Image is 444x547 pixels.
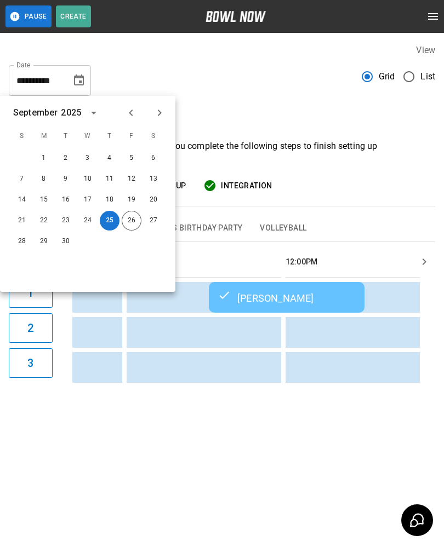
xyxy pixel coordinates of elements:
[34,190,54,210] button: Sep 15, 2025
[27,354,33,372] h6: 3
[379,70,395,83] span: Grid
[286,246,440,278] th: 12:00PM
[206,11,266,22] img: logo
[100,148,119,168] button: Sep 4, 2025
[56,169,76,189] button: Sep 9, 2025
[5,5,52,27] button: Pause
[9,313,53,343] button: 2
[144,148,163,168] button: Sep 6, 2025
[56,211,76,231] button: Sep 23, 2025
[56,190,76,210] button: Sep 16, 2025
[56,125,76,147] span: T
[12,125,32,147] span: S
[27,284,33,302] h6: 1
[122,148,141,168] button: Sep 5, 2025
[251,215,315,241] button: Volleyball
[78,190,98,210] button: Sep 17, 2025
[84,103,103,122] button: calendar view is open, switch to year view
[218,291,356,304] div: [PERSON_NAME]
[122,103,140,122] button: Previous month
[13,106,58,119] div: September
[78,169,98,189] button: Sep 10, 2025
[122,211,141,231] button: Sep 26, 2025
[12,232,32,251] button: Sep 28, 2025
[68,70,90,91] button: Choose date, selected date is Sep 25, 2025
[34,169,54,189] button: Sep 8, 2025
[78,211,98,231] button: Sep 24, 2025
[34,148,54,168] button: Sep 1, 2025
[56,232,76,251] button: Sep 30, 2025
[122,169,141,189] button: Sep 12, 2025
[100,125,119,147] span: T
[12,169,32,189] button: Sep 7, 2025
[422,5,444,27] button: open drawer
[100,190,119,210] button: Sep 18, 2025
[78,148,98,168] button: Sep 3, 2025
[56,148,76,168] button: Sep 2, 2025
[34,211,54,231] button: Sep 22, 2025
[144,169,163,189] button: Sep 13, 2025
[61,106,81,119] div: 2025
[34,232,54,251] button: Sep 29, 2025
[9,105,435,135] h3: Welcome
[420,70,435,83] span: List
[144,125,163,147] span: S
[144,211,163,231] button: Sep 27, 2025
[27,319,33,337] h6: 2
[416,45,435,55] label: View
[9,140,435,166] p: Welcome to BowlNow! Please make sure you complete the following steps to finish setting up [PERSO...
[150,103,169,122] button: Next month
[122,125,141,147] span: F
[144,190,163,210] button: Sep 20, 2025
[221,179,272,193] span: Integration
[100,211,119,231] button: Sep 25, 2025
[34,125,54,147] span: M
[56,5,91,27] button: Create
[151,215,252,241] button: Kids Birthday Party
[12,211,32,231] button: Sep 21, 2025
[12,190,32,210] button: Sep 14, 2025
[9,278,53,308] button: 1
[9,215,435,241] div: inventory tabs
[127,246,281,278] th: 11:00AM
[78,125,98,147] span: W
[100,169,119,189] button: Sep 11, 2025
[9,348,53,378] button: 3
[122,190,141,210] button: Sep 19, 2025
